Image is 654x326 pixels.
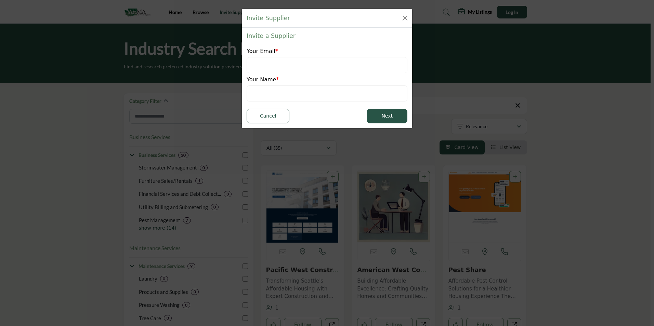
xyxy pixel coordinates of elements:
label: Your Email [247,47,278,55]
button: Close [400,13,410,23]
h5: Invite a Supplier [247,32,296,40]
button: Cancel [247,109,289,123]
button: Next [367,109,407,123]
label: Your Name [247,76,279,84]
h1: Invite Supplier [247,14,290,23]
